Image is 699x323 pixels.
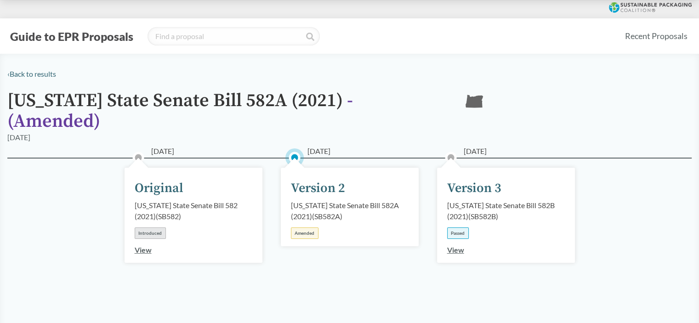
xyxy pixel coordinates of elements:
a: ‹Back to results [7,69,56,78]
h1: [US_STATE] State Senate Bill 582A (2021) [7,91,449,132]
input: Find a proposal [148,27,320,45]
div: [US_STATE] State Senate Bill 582 (2021) ( SB582 ) [135,200,252,222]
a: View [135,245,152,254]
div: [US_STATE] State Senate Bill 582B (2021) ( SB582B ) [447,200,565,222]
a: Recent Proposals [621,26,692,46]
div: [DATE] [7,132,30,143]
span: [DATE] [464,146,487,157]
div: Introduced [135,227,166,239]
span: [DATE] [151,146,174,157]
span: - ( Amended ) [7,89,353,133]
a: View [447,245,464,254]
div: [US_STATE] State Senate Bill 582A (2021) ( SB582A ) [291,200,409,222]
div: Passed [447,227,469,239]
div: Version 3 [447,179,501,198]
button: Guide to EPR Proposals [7,29,136,44]
div: Amended [291,227,318,239]
div: Version 2 [291,179,345,198]
span: [DATE] [307,146,330,157]
div: Original [135,179,183,198]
